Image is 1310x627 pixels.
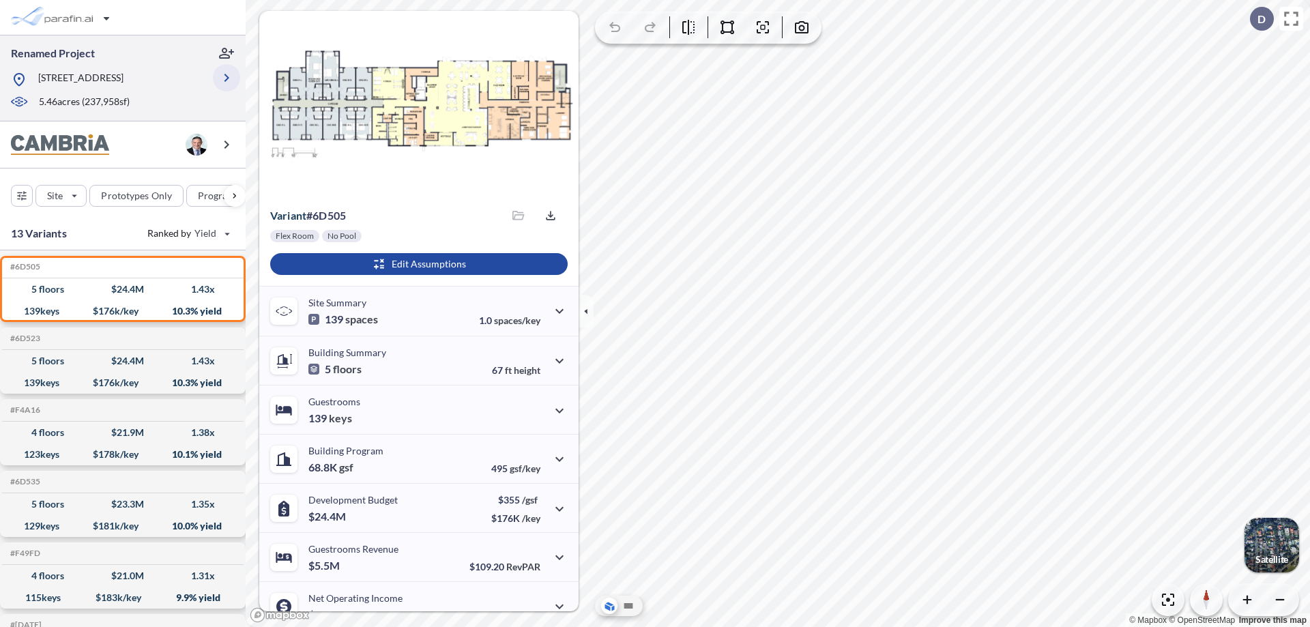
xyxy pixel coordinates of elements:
button: Ranked by Yield [136,222,239,244]
p: Prototypes Only [101,189,172,203]
p: Program [198,189,236,203]
p: 495 [491,463,540,474]
span: floors [333,362,362,376]
button: Program [186,185,260,207]
p: 139 [308,312,378,326]
a: OpenStreetMap [1169,615,1235,625]
span: /gsf [522,494,538,506]
p: $24.4M [308,510,348,523]
p: Site [47,189,63,203]
span: /key [522,512,540,524]
span: spaces [345,312,378,326]
h5: Click to copy the code [8,334,40,343]
p: Edit Assumptions [392,257,466,271]
p: $5.5M [308,559,342,572]
img: user logo [186,134,207,156]
span: height [514,364,540,376]
span: spaces/key [494,315,540,326]
a: Mapbox [1129,615,1167,625]
p: # 6d505 [270,209,346,222]
p: 139 [308,411,352,425]
span: Yield [194,227,217,240]
span: margin [510,610,540,622]
p: Guestrooms [308,396,360,407]
p: 13 Variants [11,225,67,242]
a: Improve this map [1239,615,1307,625]
button: Site Plan [620,598,637,614]
p: $109.20 [469,561,540,572]
span: ft [505,364,512,376]
button: Aerial View [601,598,617,614]
button: Site [35,185,87,207]
p: 1.0 [479,315,540,326]
h5: Click to copy the code [8,549,40,558]
p: No Pool [327,231,356,242]
h5: Click to copy the code [8,262,40,272]
p: 5.46 acres ( 237,958 sf) [39,95,130,110]
p: Net Operating Income [308,592,403,604]
p: Development Budget [308,494,398,506]
p: Satellite [1255,554,1288,565]
p: Building Program [308,445,383,456]
img: BrandImage [11,134,109,156]
p: 5 [308,362,362,376]
button: Edit Assumptions [270,253,568,275]
p: Flex Room [276,231,314,242]
span: Variant [270,209,306,222]
p: Building Summary [308,347,386,358]
span: keys [329,411,352,425]
span: gsf/key [510,463,540,474]
button: Prototypes Only [89,185,184,207]
h5: Click to copy the code [8,405,40,415]
p: 45.0% [482,610,540,622]
p: [STREET_ADDRESS] [38,71,123,88]
span: gsf [339,461,353,474]
p: Renamed Project [11,46,95,61]
p: D [1257,13,1266,25]
button: Switcher ImageSatellite [1244,518,1299,572]
img: Switcher Image [1244,518,1299,572]
a: Mapbox homepage [250,607,310,623]
p: Site Summary [308,297,366,308]
p: 67 [492,364,540,376]
h5: Click to copy the code [8,477,40,486]
p: Guestrooms Revenue [308,543,398,555]
p: 68.8K [308,461,353,474]
p: $2.5M [308,608,342,622]
p: $176K [491,512,540,524]
span: RevPAR [506,561,540,572]
p: $355 [491,494,540,506]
